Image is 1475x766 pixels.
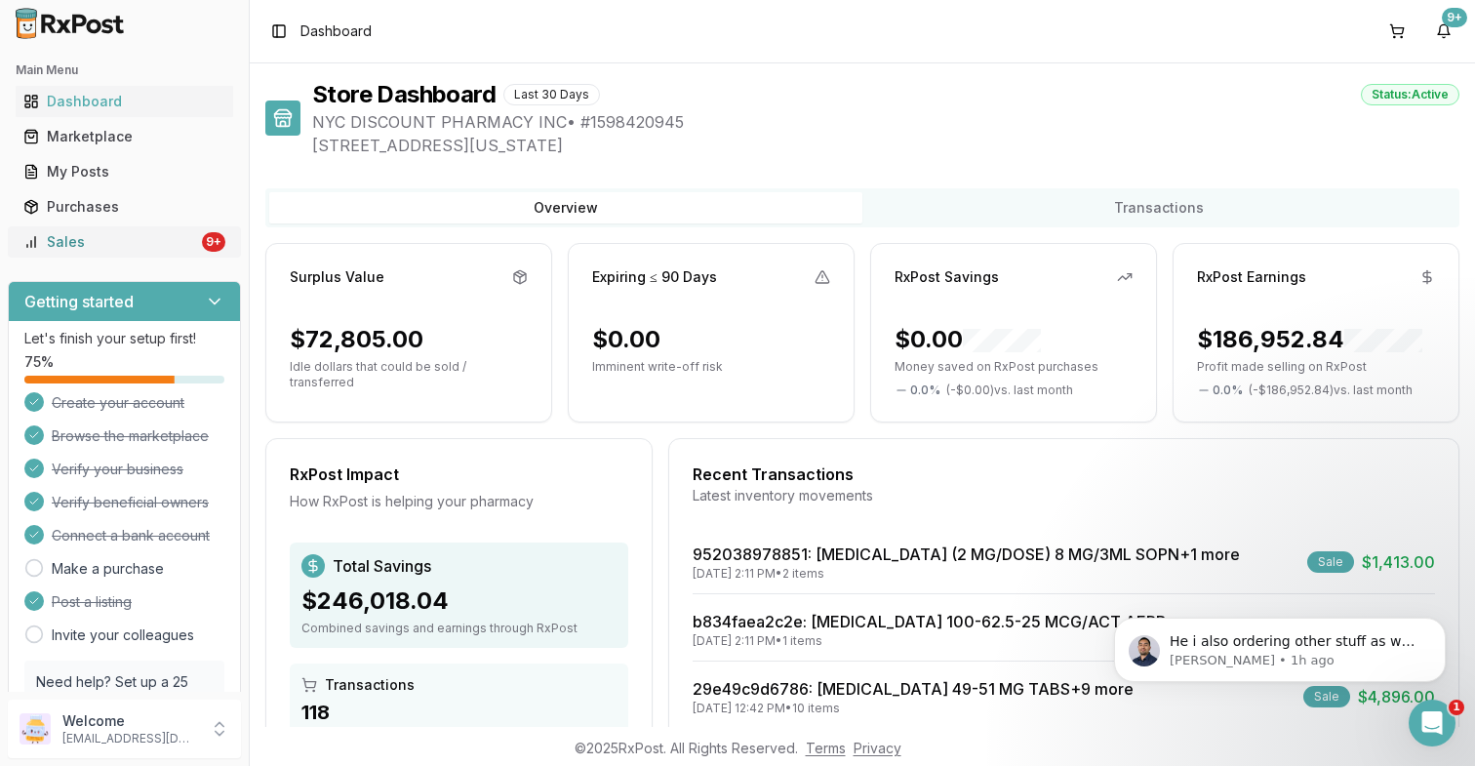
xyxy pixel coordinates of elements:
span: 1 [1449,700,1464,715]
div: $0.00 [895,324,1041,355]
div: Expiring ≤ 90 Days [592,267,717,287]
a: Invite your colleagues [52,625,194,645]
a: 952038978851: [MEDICAL_DATA] (2 MG/DOSE) 8 MG/3ML SOPN+1 more [693,544,1240,564]
span: Verify your business [52,460,183,479]
p: Idle dollars that could be sold / transferred [290,359,528,390]
div: Sales [23,232,198,252]
a: Sales9+ [16,224,233,260]
iframe: Intercom live chat [1409,700,1455,746]
a: Purchases [16,189,233,224]
span: Post a listing [52,592,132,612]
span: ( - $186,952.84 ) vs. last month [1249,383,1413,398]
span: Browse the marketplace [52,426,209,446]
span: 75 % [24,352,54,372]
div: My Posts [23,162,225,181]
span: 0.0 % [910,383,940,398]
img: User avatar [20,713,51,745]
span: Transactions [325,675,415,695]
div: Sale [1307,551,1354,573]
nav: breadcrumb [300,21,372,41]
a: My Posts [16,154,233,189]
div: $72,805.00 [290,324,423,355]
div: RxPost Earnings [1197,267,1306,287]
a: Marketplace [16,119,233,154]
span: Dashboard [300,21,372,41]
div: Latest inventory movements [693,486,1435,505]
div: Purchases [23,197,225,217]
img: RxPost Logo [8,8,133,39]
button: My Posts [8,156,241,187]
button: Dashboard [8,86,241,117]
span: Create your account [52,393,184,413]
span: [STREET_ADDRESS][US_STATE] [312,134,1459,157]
button: Sales9+ [8,226,241,258]
div: [DATE] 2:11 PM • 1 items [693,633,1167,649]
p: Welcome [62,711,198,731]
div: Dashboard [23,92,225,111]
p: Money saved on RxPost purchases [895,359,1133,375]
div: How RxPost is helping your pharmacy [290,492,628,511]
div: Recent Transactions [693,463,1435,486]
span: Total Savings [333,554,431,578]
span: $1,413.00 [1362,550,1435,574]
span: ( - $0.00 ) vs. last month [946,383,1073,398]
div: Surplus Value [290,267,384,287]
a: 29e49c9d6786: [MEDICAL_DATA] 49-51 MG TABS+9 more [693,679,1134,699]
div: $246,018.04 [301,585,617,617]
p: Imminent write-off risk [592,359,830,375]
span: Verify beneficial owners [52,493,209,512]
a: Terms [806,740,846,756]
h2: Main Menu [16,62,233,78]
div: [DATE] 12:42 PM • 10 items [693,701,1134,716]
h1: Store Dashboard [312,79,496,110]
a: Make a purchase [52,559,164,579]
div: $186,952.84 [1197,324,1422,355]
button: Transactions [862,192,1455,223]
iframe: Intercom notifications message [1085,577,1475,713]
div: RxPost Impact [290,463,628,486]
p: [EMAIL_ADDRESS][DOMAIN_NAME] [62,731,198,746]
div: Status: Active [1361,84,1459,105]
button: 9+ [1428,16,1459,47]
p: Let's finish your setup first! [24,329,224,348]
button: Marketplace [8,121,241,152]
div: Marketplace [23,127,225,146]
span: NYC DISCOUNT PHARMACY INC • # 1598420945 [312,110,1459,134]
p: Need help? Set up a 25 minute call with our team to set up. [36,672,213,731]
span: 0.0 % [1213,383,1243,398]
div: 9+ [202,232,225,252]
div: RxPost Savings [895,267,999,287]
a: b834faea2c2e: [MEDICAL_DATA] 100-62.5-25 MCG/ACT AEPB [693,612,1167,631]
div: 118 [301,699,617,726]
button: Overview [269,192,862,223]
div: Combined savings and earnings through RxPost [301,621,617,636]
a: Privacy [854,740,901,756]
div: Last 30 Days [503,84,600,105]
a: Dashboard [16,84,233,119]
div: 9+ [1442,8,1467,27]
div: [DATE] 2:11 PM • 2 items [693,566,1240,582]
span: Connect a bank account [52,526,210,545]
div: $0.00 [592,324,660,355]
h3: Getting started [24,290,134,313]
button: Purchases [8,191,241,222]
p: Profit made selling on RxPost [1197,359,1435,375]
